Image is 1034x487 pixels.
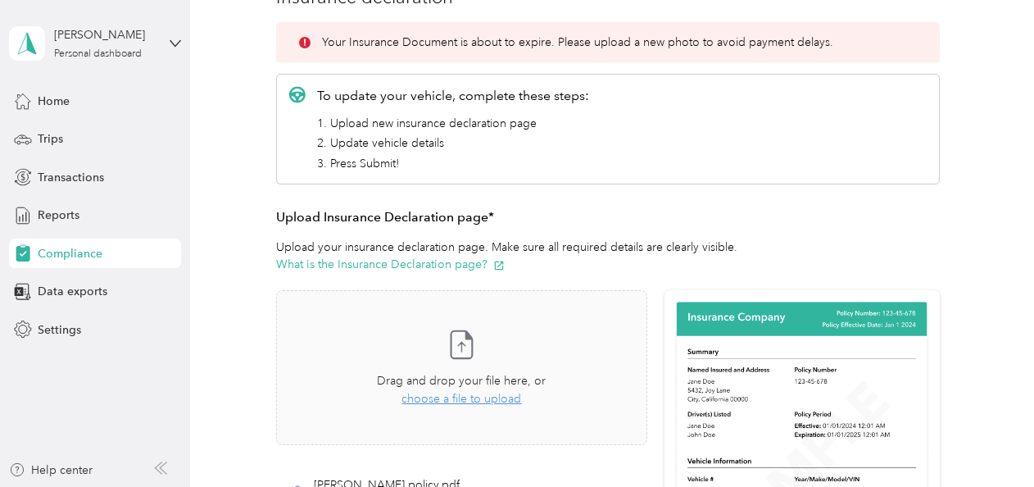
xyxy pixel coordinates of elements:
[38,245,102,262] span: Compliance
[317,115,589,132] li: 1. Upload new insurance declaration page
[276,256,505,273] button: What is the Insurance Declaration page?
[317,86,589,106] p: To update your vehicle, complete these steps:
[276,207,939,228] h3: Upload Insurance Declaration page*
[317,134,589,152] li: 2. Update vehicle details
[322,34,833,51] p: Your Insurance Document is about to expire. Please upload a new photo to avoid payment delays.
[9,462,93,479] button: Help center
[54,49,142,59] div: Personal dashboard
[38,93,70,110] span: Home
[38,207,79,224] span: Reports
[38,283,107,300] span: Data exports
[277,291,646,444] span: Drag and drop your file here, orchoose a file to upload
[38,321,81,339] span: Settings
[38,169,104,186] span: Transactions
[54,26,156,43] div: [PERSON_NAME]
[276,239,939,273] p: Upload your insurance declaration page. Make sure all required details are clearly visible.
[377,374,546,388] span: Drag and drop your file here, or
[38,130,63,148] span: Trips
[401,392,521,406] span: choose a file to upload
[942,395,1034,487] iframe: Everlance-gr Chat Button Frame
[317,155,589,172] li: 3. Press Submit!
